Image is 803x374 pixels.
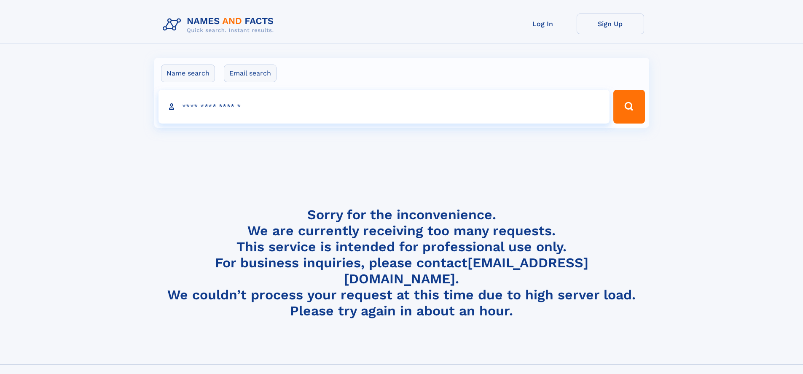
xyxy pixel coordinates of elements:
[159,207,644,319] h4: Sorry for the inconvenience. We are currently receiving too many requests. This service is intend...
[158,90,610,124] input: search input
[159,13,281,36] img: Logo Names and Facts
[577,13,644,34] a: Sign Up
[161,65,215,82] label: Name search
[224,65,277,82] label: Email search
[344,255,588,287] a: [EMAIL_ADDRESS][DOMAIN_NAME]
[613,90,645,124] button: Search Button
[509,13,577,34] a: Log In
